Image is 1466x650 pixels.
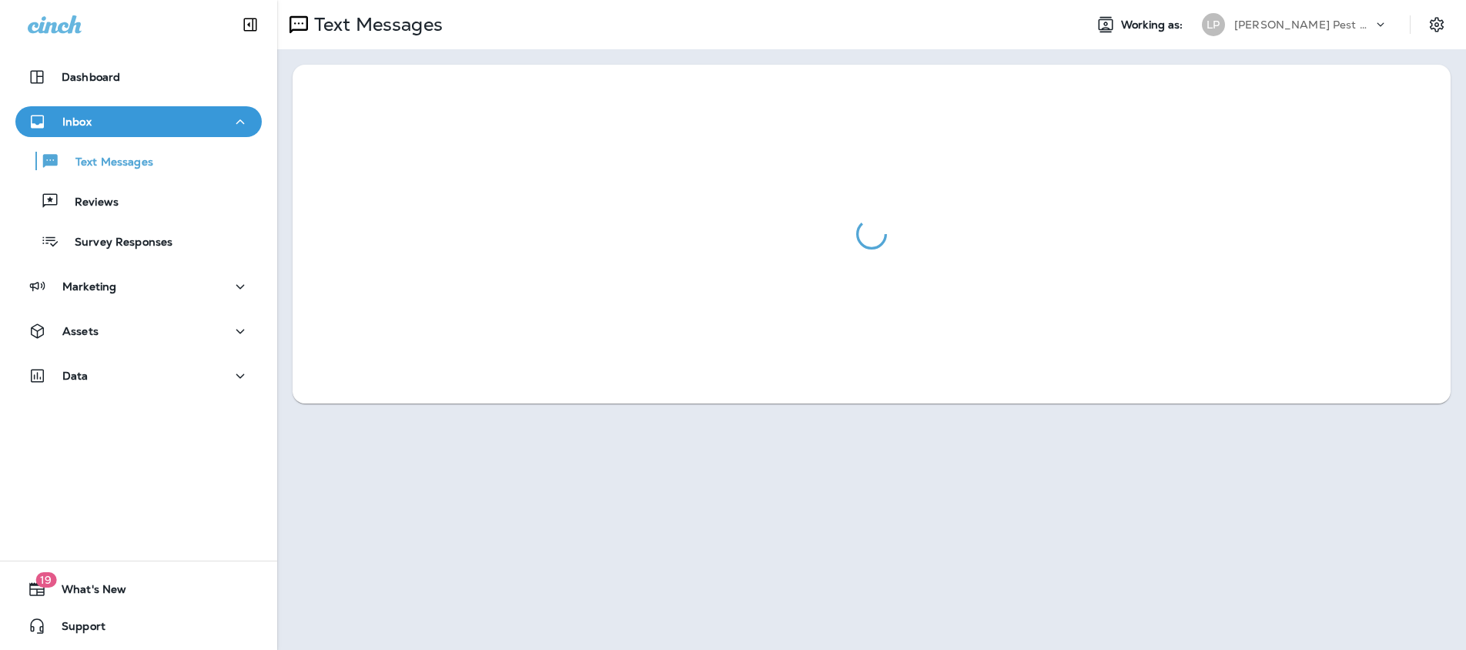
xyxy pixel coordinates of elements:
p: Dashboard [62,71,120,83]
span: What's New [46,583,126,601]
span: Support [46,620,105,638]
p: Inbox [62,116,92,128]
button: Marketing [15,271,262,302]
p: Text Messages [60,156,153,170]
button: Collapse Sidebar [229,9,272,40]
p: Text Messages [308,13,443,36]
div: LP [1202,13,1225,36]
span: Working as: [1121,18,1187,32]
button: Settings [1423,11,1451,39]
p: Survey Responses [59,236,172,250]
button: Dashboard [15,62,262,92]
button: Inbox [15,106,262,137]
span: 19 [35,572,56,588]
button: 19What's New [15,574,262,605]
p: [PERSON_NAME] Pest Control [1234,18,1373,31]
button: Reviews [15,185,262,217]
button: Support [15,611,262,642]
button: Text Messages [15,145,262,177]
p: Assets [62,325,99,337]
button: Data [15,360,262,391]
p: Data [62,370,89,382]
button: Survey Responses [15,225,262,257]
p: Marketing [62,280,116,293]
button: Assets [15,316,262,347]
p: Reviews [59,196,119,210]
